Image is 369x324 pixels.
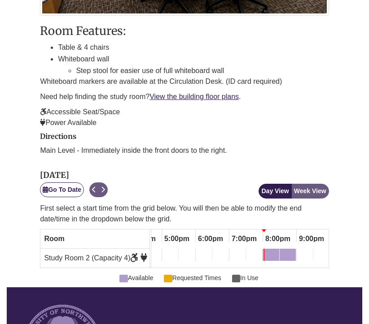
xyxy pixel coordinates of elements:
h2: Directions [40,133,329,141]
span: 9:00pm [297,231,326,246]
p: Main Level - Immediately inside the front doors to the right. [40,145,329,156]
span: Room [44,235,64,242]
span: 7:00pm [229,231,259,246]
button: Go To Date [40,182,84,197]
button: Previous [89,182,99,197]
button: Week View [291,184,329,199]
button: Day View [259,184,291,199]
div: description [40,25,329,128]
div: directions [40,133,329,156]
span: Available [119,273,153,283]
span: 8:00pm [263,231,293,246]
span: 6:00pm [196,231,225,246]
li: Step stool for easier use of full whiteboard wall [76,65,329,77]
span: Requested Times [164,273,221,283]
a: 8:00pm Sunday, October 12, 2025 - Study Room 2 - Available [263,249,279,264]
p: Need help finding the study room? . [40,91,329,102]
span: 5:00pm [162,231,192,246]
h2: [DATE] [40,171,108,180]
li: Table & 4 chairs [58,42,329,53]
button: Next [98,182,108,197]
p: Accessible Seat/Space Power Available [40,107,329,128]
p: First select a start time from the grid below. You will then be able to modify the end date/time ... [40,203,329,225]
span: In Use [232,273,259,283]
p: Whiteboard markers are available at the Circulation Desk. (ID card required) [40,76,329,87]
h3: Room Features: [40,25,329,37]
span: Study Room 2 (Capacity 4) [44,254,147,262]
a: 8:30pm Sunday, October 12, 2025 - Study Room 2 - Available [280,249,296,264]
li: Whiteboard wall [58,53,329,76]
a: View the building floor plans [149,93,239,100]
